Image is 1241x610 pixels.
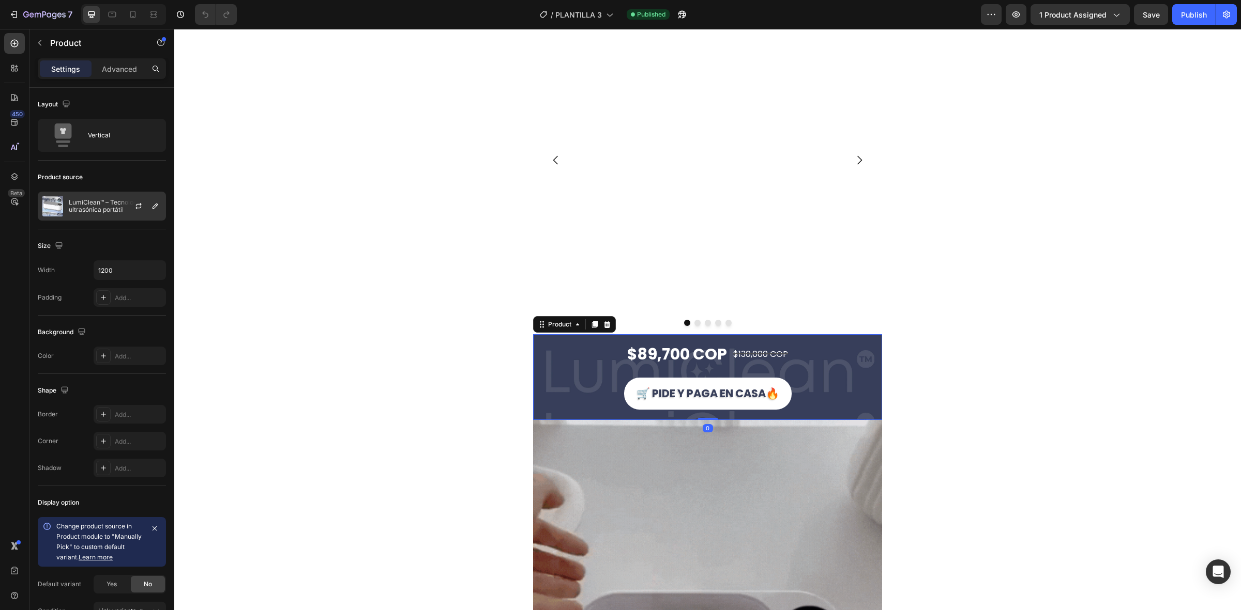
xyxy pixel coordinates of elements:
div: Publish [1181,9,1207,20]
p: Advanced [102,64,137,74]
div: Shadow [38,463,62,473]
div: Vertical [88,123,151,147]
span: PLANTILLA 3 [555,9,602,20]
p: LumiClean™ – Tecnología ultrasónica portátil [69,199,161,213]
div: Width [38,265,55,275]
button: Carousel Next Arrow [671,117,700,146]
span: Change product source in Product module to "Manually Pick" to custom default variant. [56,522,142,561]
button: 1 product assigned [1031,4,1130,25]
div: Add... [115,410,163,419]
span: / [551,9,553,20]
div: Background [38,325,88,339]
span: Published [637,10,665,19]
div: $89,700 COP [452,310,554,340]
div: Display option [38,498,79,507]
button: Dot [551,291,557,297]
div: Layout [38,98,72,112]
div: Product source [38,173,83,182]
p: 7 [68,8,72,21]
span: Save [1143,10,1160,19]
div: Corner [38,436,58,446]
p: Settings [51,64,80,74]
div: Padding [38,293,62,302]
div: Add... [115,464,163,473]
strong: 🔥 [592,357,605,372]
span: No [144,580,152,589]
div: Beta [8,189,25,197]
span: Yes [107,580,117,589]
a: Learn more [79,553,113,561]
button: Carousel Back Arrow [367,117,396,146]
iframe: Design area [174,29,1241,610]
div: Undo/Redo [195,4,237,25]
button: Dot [510,291,516,297]
button: Dot [531,291,537,297]
p: 🛒 PIDE Y PAGA EN CASA [462,355,605,374]
button: Save [1134,4,1168,25]
p: Product [50,37,138,49]
div: $130,000 COP [558,317,615,334]
span: 1 product assigned [1039,9,1107,20]
div: Add... [115,437,163,446]
div: Default variant [38,580,81,589]
div: Add... [115,293,163,303]
button: Dot [520,291,526,297]
div: Shape [38,384,71,398]
button: 7 [4,4,77,25]
button: Publish [1172,4,1216,25]
div: Product [372,291,399,300]
div: Color [38,351,54,361]
div: Add... [115,352,163,361]
div: 0 [528,395,539,403]
input: Auto [94,261,165,279]
button: Dot [541,291,547,297]
div: Size [38,239,65,253]
img: product feature img [42,196,63,216]
div: 450 [10,110,25,118]
div: Open Intercom Messenger [1206,559,1231,584]
div: Border [38,410,58,419]
button: <p>🛒 PIDE Y PAGA EN CASA <strong>🔥</strong></p> [450,349,617,381]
